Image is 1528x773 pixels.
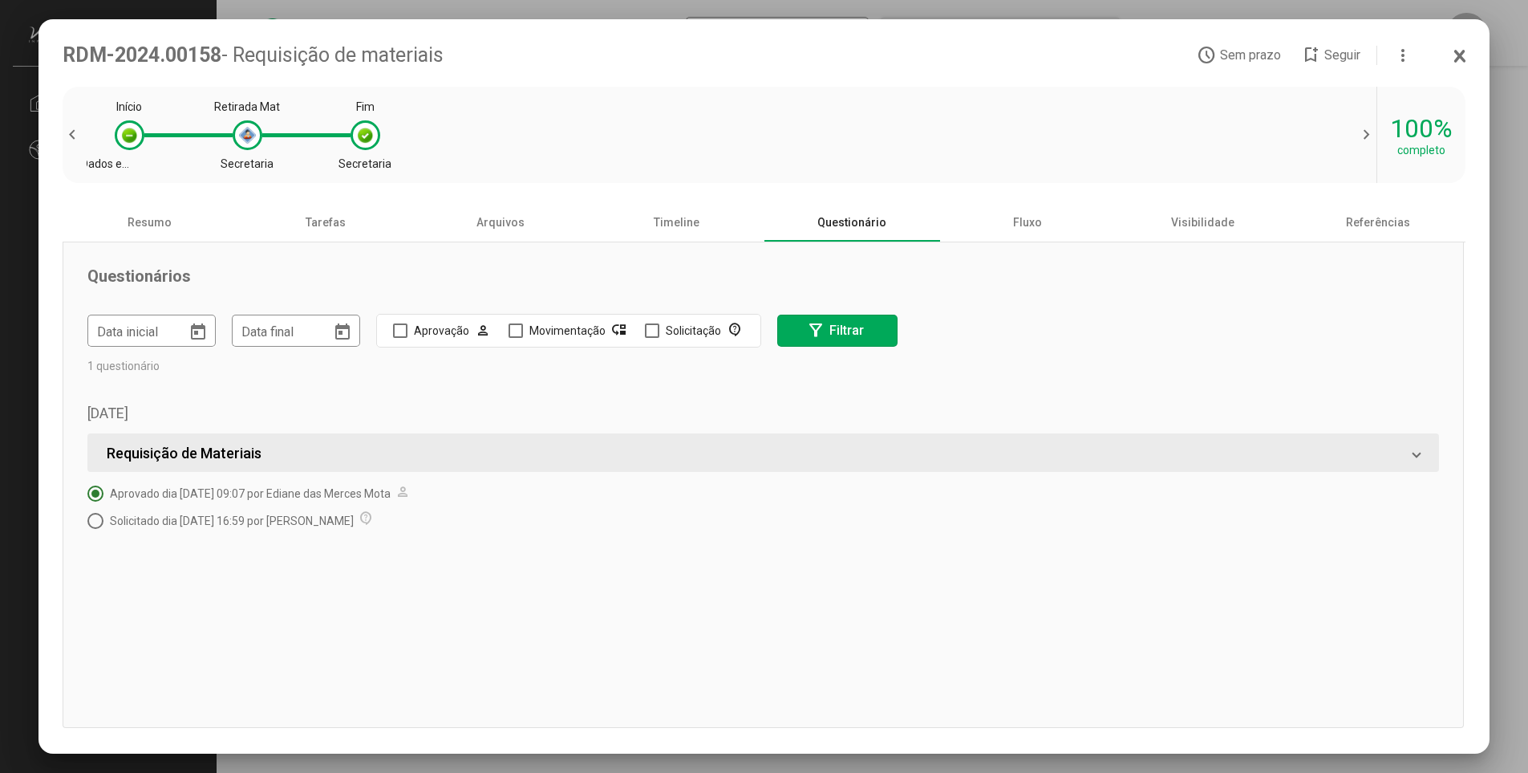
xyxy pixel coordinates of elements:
[610,321,629,340] mat-icon: move_down
[1291,203,1466,242] div: Referências
[806,321,825,340] mat-icon: filter_alt
[358,511,377,531] mat-icon: contact_support
[110,487,391,500] span: Aprovado dia [DATE] 09:07 por Ediane das Merces Mota
[1324,47,1360,63] span: Seguir
[589,203,764,242] div: Timeline
[1390,113,1453,144] div: 100%
[666,321,744,340] div: Solicitação
[414,321,492,340] div: Aprovação
[1352,125,1376,144] span: chevron_right
[81,157,177,170] div: Dados e Segurança
[221,43,444,67] span: - Requisição de materiais
[829,323,864,338] span: Filtrar
[116,100,142,113] div: Início
[1301,46,1320,65] mat-icon: bookmark_add
[1397,144,1445,157] div: completo
[87,405,1440,421] div: [DATE]
[356,100,375,113] div: Fim
[63,43,1198,67] div: RDM-2024.00158
[764,203,940,242] div: Questionário
[87,360,1440,372] div: 1 questionário
[473,321,492,340] mat-icon: person
[777,315,898,347] button: Filtrar
[1197,46,1216,65] mat-icon: access_time
[87,433,1440,472] mat-expansion-panel-header: Requisição de Materiais
[107,445,1401,462] mat-panel-title: Requisição de Materiais
[725,321,744,340] mat-icon: contact_support
[237,203,413,242] div: Tarefas
[63,203,238,242] div: Resumo
[63,125,87,144] span: chevron_left
[1220,47,1281,63] span: Sem prazo
[939,203,1115,242] div: Fluxo
[1115,203,1291,242] div: Visibilidade
[338,157,391,170] div: Secretaria
[221,157,274,170] div: Secretaria
[326,315,359,348] button: Open calendar
[110,515,354,527] span: Solicitado dia [DATE] 16:59 por [PERSON_NAME]
[214,100,280,113] div: Retirada Mat
[1393,46,1412,65] mat-icon: more_vert
[395,484,414,503] mat-icon: person
[529,321,629,340] div: Movimentação
[182,315,214,348] button: Open calendar
[413,203,589,242] div: Arquivos
[87,266,1440,286] span: Questionários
